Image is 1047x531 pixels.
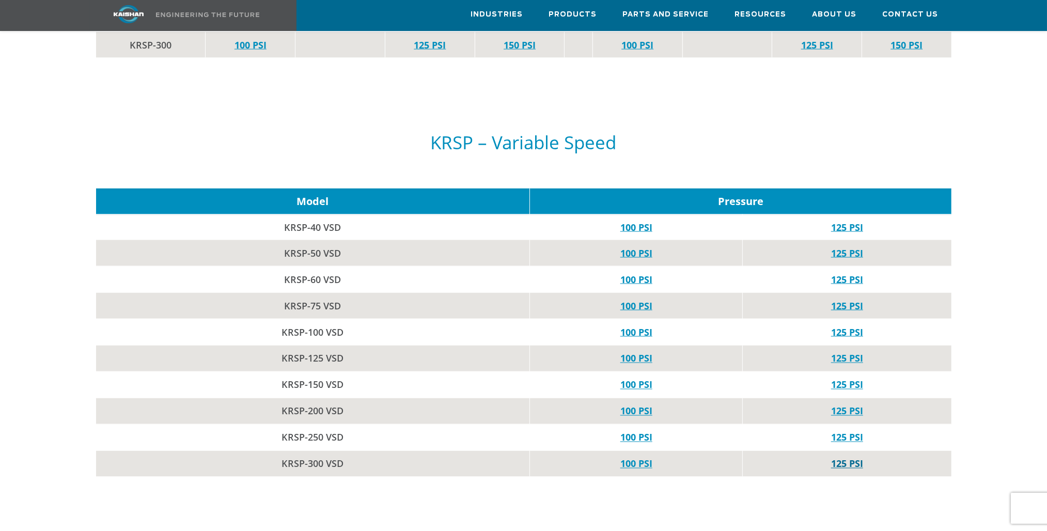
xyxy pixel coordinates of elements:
span: Industries [471,9,523,21]
a: 100 PSI [620,405,652,417]
span: Resources [735,9,787,21]
a: 125 PSI [831,247,863,259]
a: 100 PSI [620,247,652,259]
a: 125 PSI [831,431,863,444]
td: KRSP-100 VSD [96,319,530,346]
td: KRSP-250 VSD [96,425,530,451]
img: Engineering the future [156,12,259,17]
a: 100 PSI [620,273,652,286]
td: KRSP-40 VSD [96,214,530,240]
td: KRSP-300 [96,32,206,58]
a: Industries [471,1,523,28]
a: About Us [812,1,857,28]
a: 125 PSI [831,326,863,338]
a: Resources [735,1,787,28]
a: Parts and Service [623,1,709,28]
a: 100 PSI [620,300,652,312]
span: About Us [812,9,857,21]
img: kaishan logo [90,5,167,23]
td: Model [96,189,530,214]
a: 100 PSI [235,39,267,51]
a: 100 PSI [620,326,652,338]
td: KRSP-300 VSD [96,451,530,477]
td: KRSP-125 VSD [96,346,530,372]
td: KRSP-75 VSD [96,293,530,319]
a: 125 PSI [801,39,833,51]
a: 125 PSI [831,273,863,286]
span: Products [549,9,597,21]
td: Pressure [530,189,951,214]
a: 125 PSI [831,352,863,365]
h5: KRSP – Variable Speed [96,133,951,152]
span: Parts and Service [623,9,709,21]
span: Contact Us [883,9,939,21]
a: 100 PSI [620,352,652,365]
a: 100 PSI [621,39,653,51]
a: 125 PSI [831,221,863,233]
a: 100 PSI [620,221,652,233]
td: KRSP-60 VSD [96,267,530,293]
a: 100 PSI [620,379,652,391]
td: KRSP-50 VSD [96,240,530,267]
a: 125 PSI [831,458,863,470]
a: 100 PSI [620,431,652,444]
a: 125 PSI [831,379,863,391]
a: Contact Us [883,1,939,28]
td: KRSP-150 VSD [96,372,530,398]
a: 150 PSI [890,39,923,51]
a: 100 PSI [620,458,652,470]
a: 125 PSI [414,39,446,51]
a: Products [549,1,597,28]
td: KRSP-200 VSD [96,398,530,425]
a: 150 PSI [504,39,536,51]
a: 125 PSI [831,405,863,417]
a: 125 PSI [831,300,863,312]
